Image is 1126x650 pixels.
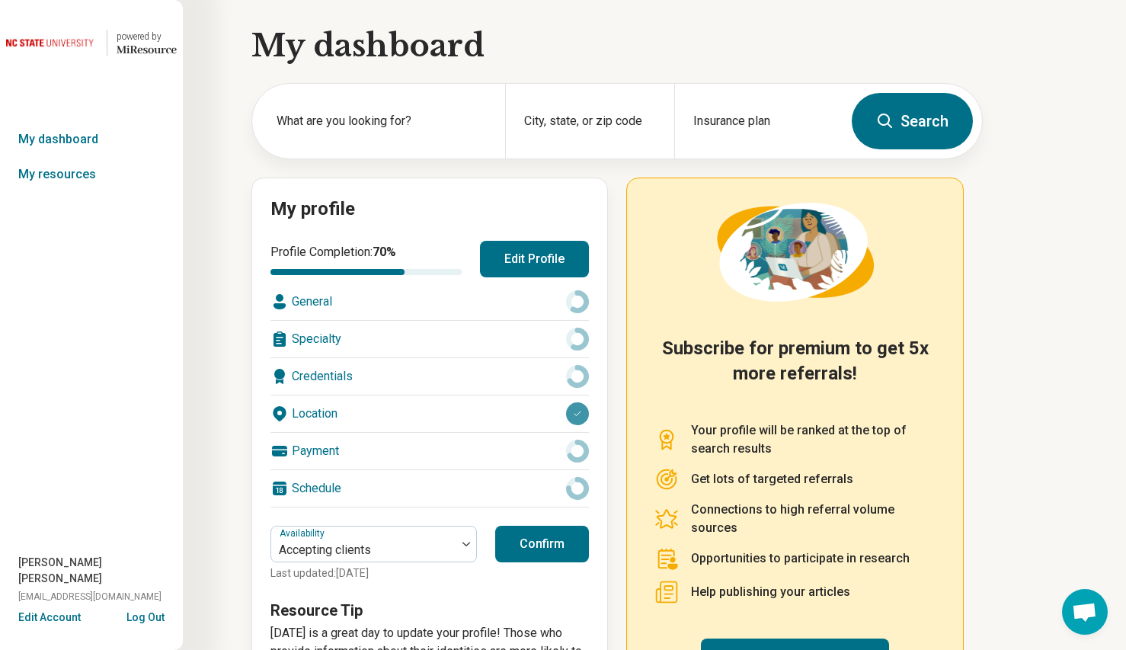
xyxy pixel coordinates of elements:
button: Edit Account [18,610,81,626]
label: Availability [280,528,328,539]
p: Your profile will be ranked at the top of search results [691,421,936,458]
h3: Resource Tip [270,600,589,621]
button: Search [852,93,973,149]
div: powered by [117,30,177,43]
span: [PERSON_NAME] [PERSON_NAME] [18,555,183,587]
div: General [270,283,589,320]
div: Credentials [270,358,589,395]
div: Location [270,395,589,432]
img: North Carolina State University [6,24,98,61]
p: Last updated: [DATE] [270,565,477,581]
button: Confirm [495,526,589,562]
a: North Carolina State University powered by [6,24,177,61]
span: [EMAIL_ADDRESS][DOMAIN_NAME] [18,590,162,604]
label: What are you looking for? [277,112,487,130]
div: Specialty [270,321,589,357]
p: Connections to high referral volume sources [691,501,936,537]
p: Get lots of targeted referrals [691,470,853,488]
p: Help publishing your articles [691,583,850,601]
div: Payment [270,433,589,469]
h1: My dashboard [251,24,983,67]
div: Profile Completion: [270,243,462,275]
button: Edit Profile [480,241,589,277]
div: Schedule [270,470,589,507]
p: Opportunities to participate in research [691,549,910,568]
div: Open chat [1062,589,1108,635]
button: Log Out [126,610,165,622]
h2: Subscribe for premium to get 5x more referrals! [654,336,936,403]
h2: My profile [270,197,589,223]
span: 70 % [373,245,396,259]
